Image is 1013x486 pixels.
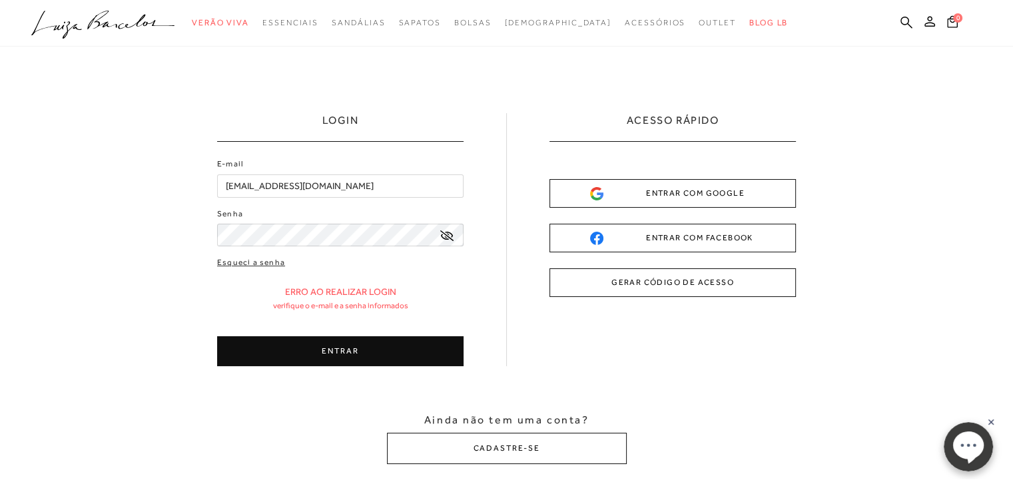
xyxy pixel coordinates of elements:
a: Esqueci a senha [217,256,285,269]
button: ENTRAR [217,336,464,366]
a: noSubCategoriesText [625,11,685,35]
h1: LOGIN [322,113,359,141]
a: noSubCategoriesText [262,11,318,35]
input: E-mail [217,174,464,198]
span: Bolsas [454,18,492,27]
span: Ainda não tem uma conta? [424,413,589,427]
button: CADASTRE-SE [387,433,627,464]
span: Outlet [699,18,736,27]
h2: ACESSO RÁPIDO [627,113,719,141]
a: noSubCategoriesText [454,11,492,35]
span: Acessórios [625,18,685,27]
p: Verifique o e-mail e a senha informados [273,301,408,310]
a: noSubCategoriesText [398,11,440,35]
span: Essenciais [262,18,318,27]
div: ENTRAR COM FACEBOOK [590,231,755,245]
span: 0 [953,13,962,23]
button: 0 [943,15,962,33]
a: noSubCategoriesText [332,11,385,35]
span: [DEMOGRAPHIC_DATA] [504,18,611,27]
a: exibir senha [440,230,454,240]
div: ENTRAR COM GOOGLE [590,186,755,200]
span: Verão Viva [192,18,249,27]
span: BLOG LB [749,18,788,27]
label: E-mail [217,158,244,170]
label: Senha [217,208,243,220]
a: noSubCategoriesText [699,11,736,35]
a: noSubCategoriesText [504,11,611,35]
span: Sandálias [332,18,385,27]
button: ENTRAR COM GOOGLE [549,179,796,208]
button: ENTRAR COM FACEBOOK [549,224,796,252]
a: BLOG LB [749,11,788,35]
span: Sapatos [398,18,440,27]
button: GERAR CÓDIGO DE ACESSO [549,268,796,297]
a: noSubCategoriesText [192,11,249,35]
p: Erro ao realizar login [285,286,396,298]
